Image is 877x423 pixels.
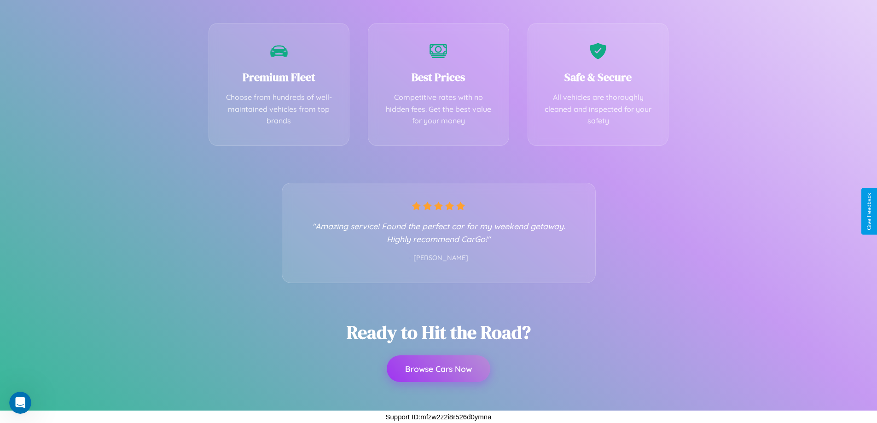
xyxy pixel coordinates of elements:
[223,70,336,85] h3: Premium Fleet
[223,92,336,127] p: Choose from hundreds of well-maintained vehicles from top brands
[385,411,491,423] p: Support ID: mfzw2z2i8r526d0ymna
[542,70,655,85] h3: Safe & Secure
[301,220,577,245] p: "Amazing service! Found the perfect car for my weekend getaway. Highly recommend CarGo!"
[9,392,31,414] iframe: Intercom live chat
[347,320,531,345] h2: Ready to Hit the Road?
[866,193,872,230] div: Give Feedback
[382,92,495,127] p: Competitive rates with no hidden fees. Get the best value for your money
[382,70,495,85] h3: Best Prices
[542,92,655,127] p: All vehicles are thoroughly cleaned and inspected for your safety
[301,252,577,264] p: - [PERSON_NAME]
[387,355,490,382] button: Browse Cars Now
